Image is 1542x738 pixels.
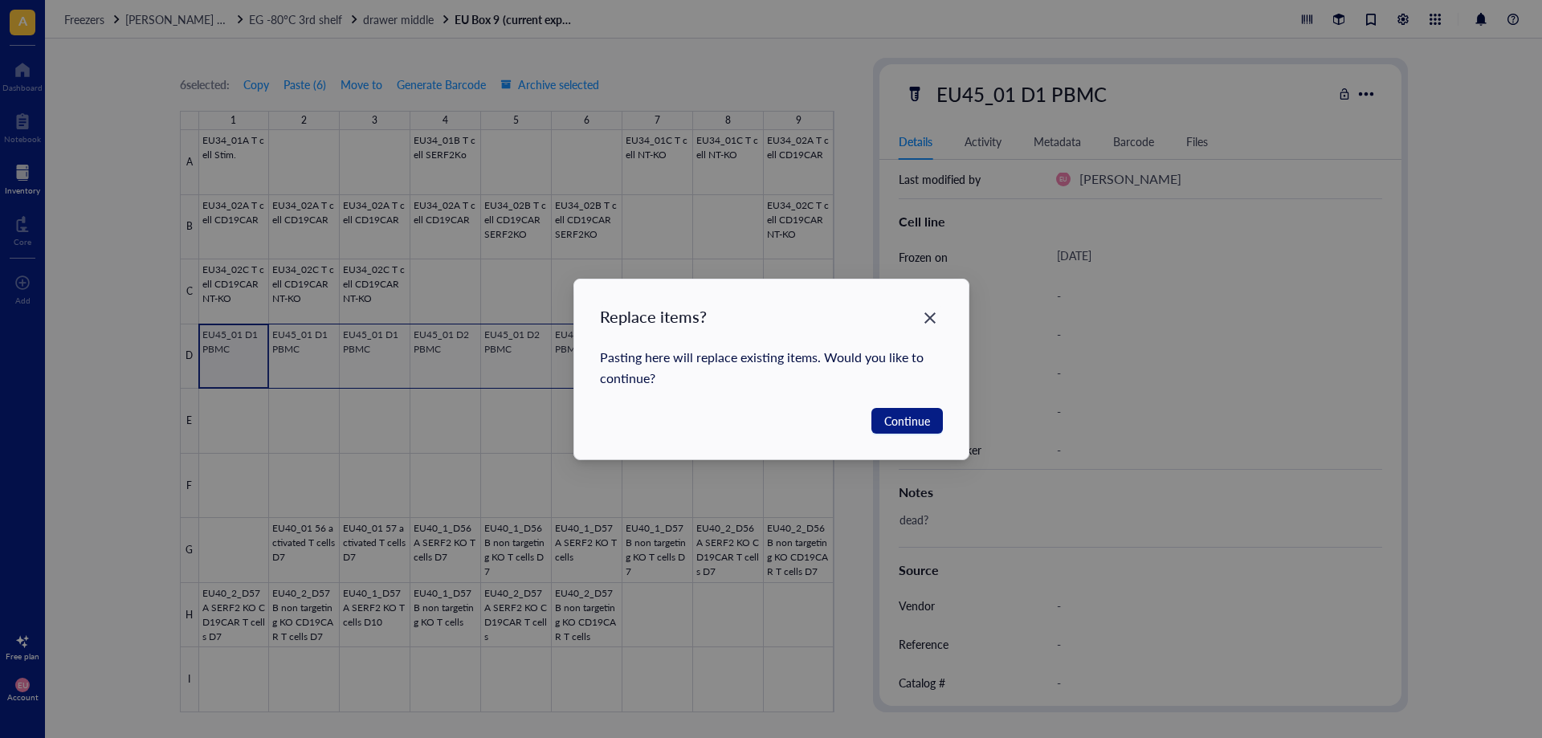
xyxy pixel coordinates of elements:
button: Close [916,305,942,331]
div: Pasting here will replace existing items. Would you like to continue? [600,347,943,389]
span: Continue [883,412,929,430]
span: Close [916,308,942,328]
div: Replace items? [600,305,943,328]
button: Continue [871,408,942,434]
